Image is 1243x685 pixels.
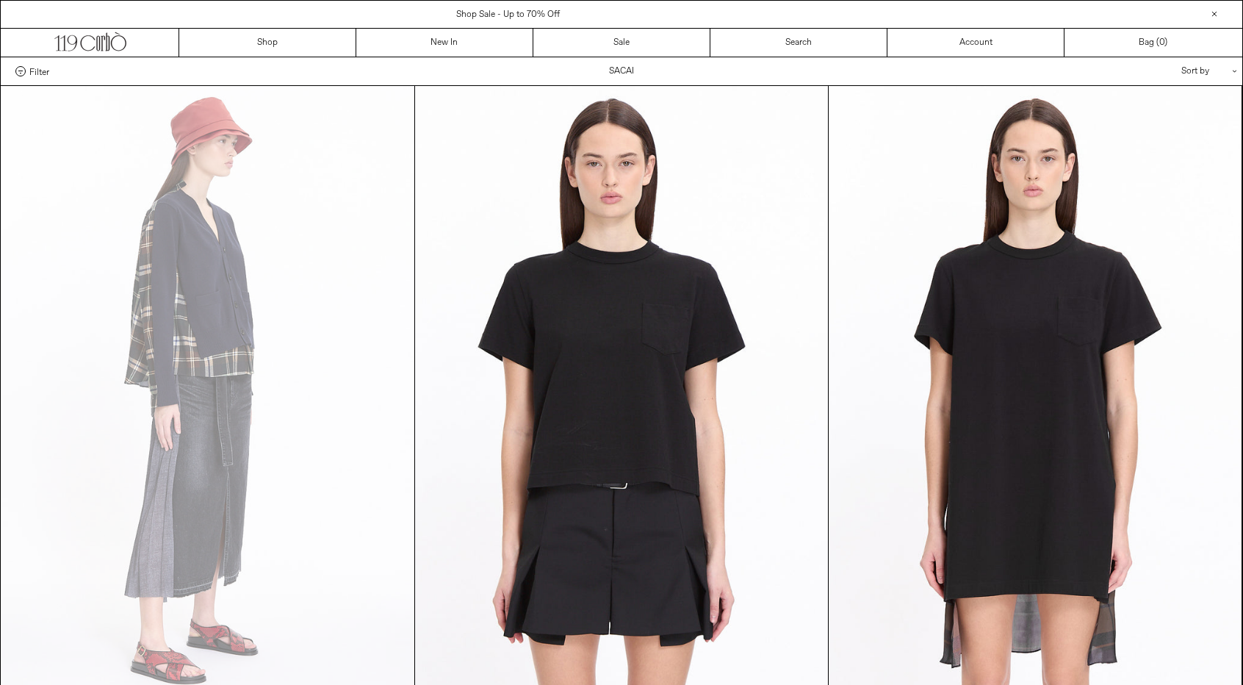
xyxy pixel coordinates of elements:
span: 0 [1159,37,1164,49]
span: Filter [29,66,49,76]
a: New In [356,29,533,57]
div: Sort by [1095,57,1228,85]
a: Shop [179,29,356,57]
a: Bag () [1064,29,1242,57]
a: Shop Sale - Up to 70% Off [456,9,560,21]
a: Sale [533,29,710,57]
a: Search [710,29,887,57]
a: Account [887,29,1064,57]
span: ) [1159,36,1167,49]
